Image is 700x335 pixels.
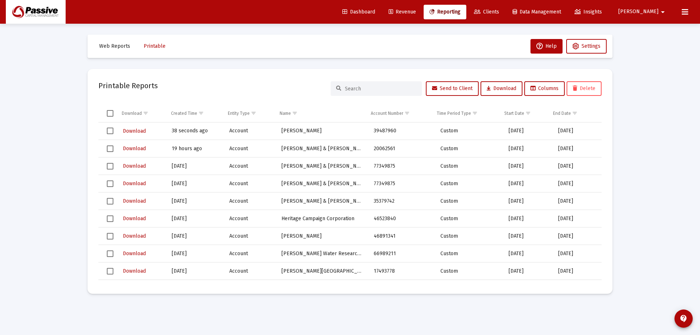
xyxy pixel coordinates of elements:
[98,80,158,91] h2: Printable Reports
[435,227,503,245] td: Custom
[107,110,113,117] div: Select all
[280,110,291,116] div: Name
[404,110,410,116] span: Show filter options for column 'Account Number'
[553,210,602,227] td: [DATE]
[435,175,503,192] td: Custom
[481,81,522,96] button: Download
[11,5,60,19] img: Dashboard
[276,157,369,175] td: [PERSON_NAME] & [PERSON_NAME] JTWROS
[504,110,524,116] div: Start Date
[107,233,113,239] div: Select row
[548,105,596,122] td: Column End Date
[435,140,503,157] td: Custom
[99,43,130,49] span: Web Reports
[345,86,416,92] input: Search
[553,140,602,157] td: [DATE]
[435,157,503,175] td: Custom
[499,105,548,122] td: Column Start Date
[167,175,224,192] td: [DATE]
[123,163,146,169] span: Download
[369,192,435,210] td: 35379742
[371,110,403,116] div: Account Number
[171,110,197,116] div: Created Time
[167,245,224,262] td: [DATE]
[432,85,472,91] span: Send to Client
[569,5,608,19] a: Insights
[472,110,478,116] span: Show filter options for column 'Time Period Type'
[167,140,224,157] td: 19 hours ago
[198,110,204,116] span: Show filter options for column 'Created Time'
[224,262,276,280] td: Account
[337,5,381,19] a: Dashboard
[503,175,553,192] td: [DATE]
[530,85,559,91] span: Columns
[383,5,422,19] a: Revenue
[573,85,595,91] span: Delete
[224,122,276,140] td: Account
[167,227,224,245] td: [DATE]
[251,110,256,116] span: Show filter options for column 'Entity Type'
[292,110,297,116] span: Show filter options for column 'Name'
[166,105,223,122] td: Column Created Time
[123,128,146,134] span: Download
[524,81,565,96] button: Columns
[224,245,276,262] td: Account
[426,81,479,96] button: Send to Client
[553,280,602,297] td: [DATE]
[435,210,503,227] td: Custom
[276,262,369,280] td: [PERSON_NAME][GEOGRAPHIC_DATA] Endowment Charity
[468,5,505,19] a: Clients
[424,5,466,19] a: Reporting
[107,163,113,170] div: Select row
[503,262,553,280] td: [DATE]
[107,198,113,204] div: Select row
[618,9,658,15] span: [PERSON_NAME]
[487,85,516,91] span: Download
[224,140,276,157] td: Account
[122,196,147,206] button: Download
[167,157,224,175] td: [DATE]
[122,126,147,136] button: Download
[123,145,146,152] span: Download
[107,128,113,134] div: Select row
[435,262,503,280] td: Custom
[143,110,148,116] span: Show filter options for column 'Download'
[435,122,503,140] td: Custom
[276,210,369,227] td: Heritage Campaign Corporation
[223,105,275,122] td: Column Entity Type
[123,215,146,222] span: Download
[122,110,142,116] div: Download
[503,245,553,262] td: [DATE]
[369,262,435,280] td: 17493778
[107,145,113,152] div: Select row
[553,192,602,210] td: [DATE]
[122,213,147,224] button: Download
[536,43,557,49] span: Help
[342,9,375,15] span: Dashboard
[553,175,602,192] td: [DATE]
[369,227,435,245] td: 46891341
[389,9,416,15] span: Revenue
[167,262,224,280] td: [DATE]
[366,105,432,122] td: Column Account Number
[122,143,147,154] button: Download
[369,122,435,140] td: 39487960
[553,110,571,116] div: End Date
[437,110,471,116] div: Time Period Type
[432,105,499,122] td: Column Time Period Type
[123,180,146,187] span: Download
[503,157,553,175] td: [DATE]
[369,140,435,157] td: 20062561
[567,81,602,96] button: Delete
[224,175,276,192] td: Account
[575,9,602,15] span: Insights
[123,250,146,257] span: Download
[107,180,113,187] div: Select row
[429,9,460,15] span: Reporting
[107,268,113,274] div: Select row
[503,192,553,210] td: [DATE]
[507,5,567,19] a: Data Management
[572,110,577,116] span: Show filter options for column 'End Date'
[503,122,553,140] td: [DATE]
[122,266,147,276] button: Download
